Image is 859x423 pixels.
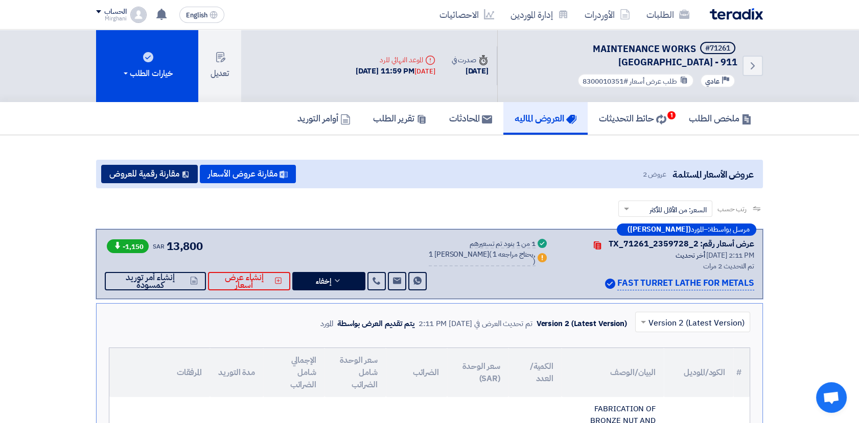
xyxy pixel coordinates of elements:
div: #71261 [705,45,730,52]
div: 1 [PERSON_NAME] [429,251,536,266]
span: 1 يحتاج مراجعه, [493,249,536,260]
div: [DATE] [414,66,435,77]
div: Mirghani [96,16,126,21]
button: إنشاء عرض أسعار [208,272,290,290]
th: الكمية/العدد [508,348,562,397]
button: مقارنة رقمية للعروض [101,165,198,183]
h5: أوامر التوريد [297,112,351,124]
span: إخفاء [316,278,331,285]
span: #8300010351 [583,76,628,87]
th: مدة التوريد [210,348,263,397]
div: Version 2 (Latest Version) [537,318,627,330]
span: طلب عرض أسعار [630,76,677,87]
div: الموعد النهائي للرد [356,55,435,65]
a: الأوردرات [576,3,638,27]
h5: حائط التحديثات [599,112,666,124]
span: المورد [691,226,704,233]
h5: تقرير الطلب [373,112,427,124]
div: 1 من 1 بنود تم تسعيرهم [470,240,536,248]
span: 1 [667,111,676,119]
th: الكود/الموديل [664,348,733,397]
a: حائط التحديثات1 [588,102,678,135]
button: خيارات الطلب [96,30,198,102]
span: إنشاء عرض أسعار [216,273,272,289]
b: ([PERSON_NAME]) [628,226,691,233]
button: إخفاء [292,272,365,290]
div: صدرت في [452,55,489,65]
th: الإجمالي شامل الضرائب [263,348,324,397]
a: ملخص الطلب [678,102,763,135]
span: عروض 2 [642,169,666,180]
button: إنشاء أمر توريد كمسودة [105,272,206,290]
span: مرسل بواسطة: [708,226,750,233]
div: تم التحديث 2 مرات [561,261,754,271]
h5: MAINTENANCE WORKS AL KHALDIYA STATION - 911 [510,42,737,68]
span: English [186,12,207,19]
img: Teradix logo [710,8,763,20]
th: سعر الوحدة (SAR) [447,348,508,397]
div: الحساب [104,8,126,16]
span: عروض الأسعار المستلمة [672,167,754,181]
a: الطلبات [638,3,698,27]
span: عادي [705,77,719,86]
th: الضرائب [386,348,447,397]
span: ) [533,256,536,267]
div: عرض أسعار رقم: TX_71261_2359728_2 [609,238,754,250]
div: خيارات الطلب [122,67,173,80]
button: English [179,7,224,23]
span: [DATE] 2:11 PM [706,250,754,261]
h5: العروض الماليه [515,112,576,124]
button: تعديل [198,30,241,102]
span: ( [489,249,492,260]
p: FAST TURRET LATHE FOR METALS [617,277,754,290]
a: الاحصائيات [431,3,502,27]
span: SAR [153,242,165,251]
img: Verified Account [605,279,615,289]
span: رتب حسب [717,204,747,214]
a: أوامر التوريد [286,102,362,135]
div: المورد [320,318,333,330]
span: السعر: من الأقل للأكثر [649,205,707,215]
span: MAINTENANCE WORKS [GEOGRAPHIC_DATA] - 911 [593,42,737,69]
div: [DATE] [452,65,489,77]
span: -1,150 [107,239,149,253]
button: مقارنة عروض الأسعار [200,165,296,183]
th: # [733,348,750,397]
span: إنشاء أمر توريد كمسودة [113,273,188,289]
a: إدارة الموردين [502,3,576,27]
div: – [617,223,756,236]
div: تم تحديث العرض في [DATE] 2:11 PM [419,318,532,330]
div: يتم تقديم العرض بواسطة [337,318,414,330]
img: profile_test.png [130,7,147,23]
th: المرفقات [109,348,210,397]
a: Open chat [816,382,847,413]
a: العروض الماليه [503,102,588,135]
div: [DATE] 11:59 PM [356,65,435,77]
th: البيان/الوصف [562,348,664,397]
span: أخر تحديث [676,250,705,261]
a: تقرير الطلب [362,102,438,135]
a: المحادثات [438,102,503,135]
th: سعر الوحدة شامل الضرائب [324,348,386,397]
h5: ملخص الطلب [689,112,752,124]
h5: المحادثات [449,112,492,124]
span: 13,800 [167,238,203,255]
